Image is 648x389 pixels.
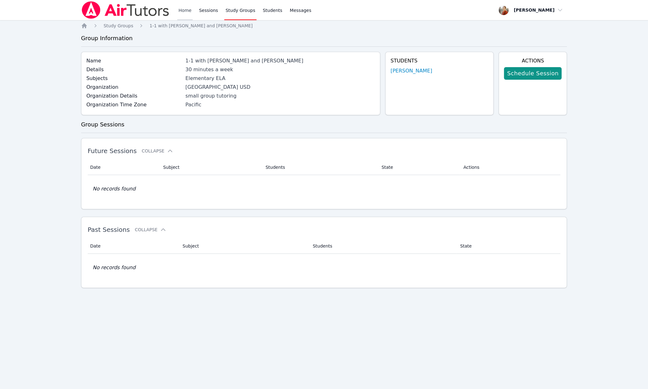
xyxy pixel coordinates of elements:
span: Messages [290,7,311,13]
label: Details [86,66,182,73]
label: Name [86,57,182,65]
label: Subjects [86,75,182,82]
div: [GEOGRAPHIC_DATA] USD [185,83,375,91]
th: Date [88,160,159,175]
a: 1-1 with [PERSON_NAME] and [PERSON_NAME] [149,23,252,29]
h3: Group Information [81,34,567,43]
th: Subject [179,238,309,254]
div: small group tutoring [185,92,375,100]
div: Pacific [185,101,375,109]
th: State [378,160,460,175]
span: 1-1 with [PERSON_NAME] and [PERSON_NAME] [149,23,252,28]
label: Organization Details [86,92,182,100]
a: Study Groups [104,23,133,29]
div: Elementary ELA [185,75,375,82]
span: Future Sessions [88,147,137,155]
th: Students [262,160,378,175]
th: State [456,238,561,254]
th: Subject [159,160,262,175]
span: Study Groups [104,23,133,28]
nav: Breadcrumb [81,23,567,29]
label: Organization [86,83,182,91]
button: Collapse [142,148,173,154]
th: Actions [459,160,560,175]
img: Air Tutors [81,1,170,19]
th: Students [309,238,456,254]
h4: Students [391,57,488,65]
a: [PERSON_NAME] [391,67,432,75]
label: Organization Time Zone [86,101,182,109]
h3: Group Sessions [81,120,567,129]
th: Date [88,238,179,254]
td: No records found [88,254,561,281]
h4: Actions [504,57,562,65]
td: No records found [88,175,561,203]
span: Past Sessions [88,226,130,233]
div: 1-1 with [PERSON_NAME] and [PERSON_NAME] [185,57,375,65]
button: Collapse [135,226,166,233]
a: Schedule Session [504,67,562,80]
div: 30 minutes a week [185,66,375,73]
